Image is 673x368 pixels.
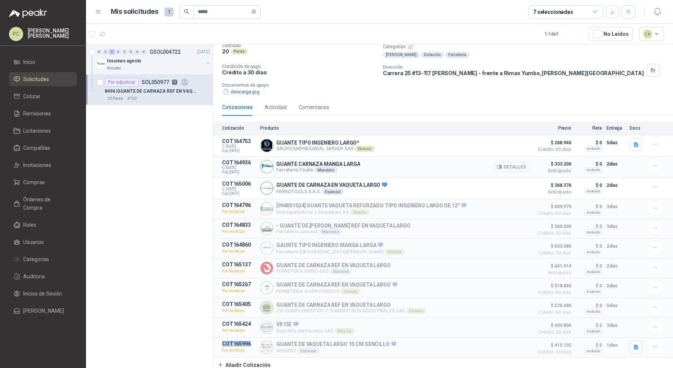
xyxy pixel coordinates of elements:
[265,103,287,111] div: Actividad
[584,289,602,295] div: Incluido
[23,195,70,212] span: Órdenes de Compra
[86,75,213,105] a: Por adjudicarSOL050977118494 |GUANTE DE CARNAZA REF EN VAQUETA LARGO20 Pares4750
[261,161,273,173] img: Company Logo
[105,96,126,102] div: 20 Pares
[261,182,273,194] img: Company Logo
[341,288,360,294] div: Directo
[584,188,602,194] div: Incluido
[276,167,360,173] p: Ferreteria Fivalle
[96,59,105,68] img: Company Logo
[589,27,633,41] button: No Leídos
[23,255,49,263] span: Categorías
[222,149,256,153] span: Exp: [DATE]
[534,160,571,168] span: $ 333.200
[534,251,571,255] span: Crédito 30 días
[135,49,140,55] div: 0
[322,189,344,195] div: Especial
[350,209,370,215] div: Directo
[534,281,571,290] span: $ 518.840
[276,223,411,229] p: - GUANTE DE [PERSON_NAME] REF EN VAQUETA LARGO
[23,290,62,298] span: Inicios de Sesión
[576,301,602,310] p: $ 0
[584,146,602,152] div: Incluido
[534,242,571,251] span: $ 633.080
[276,189,387,195] p: FERROTOOLS S.A.S.
[639,27,664,41] button: 14
[252,8,256,15] span: close-circle
[335,328,354,334] div: Directo
[222,88,260,96] button: descarga.jpg
[534,301,571,310] span: $ 570.486
[141,49,147,55] div: 0
[107,65,121,71] p: Almatec
[534,211,571,216] span: Crédito 60 días
[534,222,571,231] span: $ 560.000
[276,308,426,314] p: CSI COMPLEMENTOS Y SUMINISTROS INDUSTRIALES SAS
[406,308,426,314] div: Directo
[276,249,405,255] p: Ferretería [GEOGRAPHIC_DATA][PERSON_NAME]
[276,282,397,288] p: GUANTE DE CARNAZA REF EN VAQUETA LARGO
[9,252,77,266] a: Categorías
[9,55,77,69] a: Inicio
[534,147,571,152] span: Crédito 45 días
[606,222,625,231] p: 3 días
[222,166,256,170] span: C: [DATE]
[545,28,583,40] div: 1 - 1 de 1
[276,140,375,146] p: GUANTE TIPO INGENIERO LARGO*
[276,202,466,209] p: [994001024] GUANTE VAQUETA REFORZADO TIPO INGENIERO LARGO DE 12"
[261,242,273,254] img: Company Logo
[606,281,625,290] p: 2 días
[534,168,571,173] span: Anticipado
[9,158,77,172] a: Invitaciones
[276,209,466,215] p: Empaquetaduras y Empaques SA
[276,161,360,167] p: GUANTE CARNAZA MANGA LARGA
[222,181,256,187] p: COT165006
[584,269,602,275] div: Incluido
[276,262,391,268] p: GUANTE DE CARNAZA REF EN VAQUETA LARGO
[299,103,329,111] div: Comentarios
[276,242,405,249] p: GAUNTE TIPO INGENIERO MANGA LARGA
[534,231,571,235] span: Crédito 30 días
[23,178,45,186] span: Compras
[576,262,602,270] p: $ 0
[606,242,625,251] p: 2 días
[576,202,602,211] p: $ 0
[222,347,256,354] p: Por recotizar
[355,146,375,152] div: Directo
[172,80,177,85] p: 11
[606,202,625,211] p: 3 días
[9,89,77,103] a: Cotizar
[534,202,571,211] span: $ 409.979
[584,348,602,354] div: Incluido
[534,341,571,350] span: $ 415.102
[222,202,256,208] p: COT164796
[314,167,338,173] div: Mandato
[534,181,571,190] span: $ 368.376
[606,341,625,350] p: 1 días
[606,160,625,168] p: 2 días
[222,327,256,334] p: Por recotizar
[298,348,319,354] div: Especial
[184,9,189,14] span: search
[606,321,625,330] p: 3 días
[111,6,159,17] h1: Mis solicitudes
[534,190,571,194] span: Anticipado
[96,49,102,55] div: 0
[576,181,602,190] p: $ 0
[576,138,602,147] p: $ 0
[276,268,391,274] p: FERRETERIA RHINO SAS
[534,350,571,354] span: Crédito 30 días
[383,52,420,58] div: [PERSON_NAME]
[222,138,256,144] p: COT164753
[276,146,375,152] p: GRUPO EMPRESARIAL SERVER SAS
[222,281,256,287] p: COT165267
[584,328,602,334] div: Incluido
[96,47,211,71] a: 0 0 1 0 0 0 0 0 GSOL004722[DATE] Company LogoInsumos agostoAlmatec
[584,167,602,173] div: Incluido
[23,238,44,246] span: Usuarios
[222,307,256,315] p: Por recotizar
[9,106,77,121] a: Remisiones
[222,144,256,149] span: C: [DATE]
[222,248,256,255] p: Por recotizar
[261,341,273,353] img: Company Logo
